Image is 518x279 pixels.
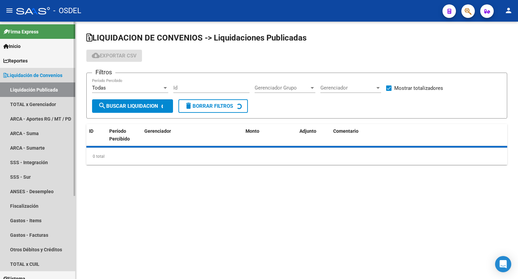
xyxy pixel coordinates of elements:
span: Mostrar totalizadores [394,84,443,92]
span: - OSDEL [53,3,81,18]
span: Reportes [3,57,28,65]
button: Borrar Filtros [178,99,248,113]
div: 0 total [86,148,507,165]
span: Gerenciador [320,85,375,91]
datatable-header-cell: Comentario [330,124,507,154]
span: Todas [92,85,106,91]
span: Inicio [3,43,21,50]
mat-icon: menu [5,6,13,15]
span: Período Percibido [109,128,130,142]
mat-icon: delete [184,102,193,110]
button: Exportar CSV [86,50,142,62]
span: Gerenciador [144,128,171,134]
span: Monto [246,128,259,134]
span: Gerenciador Grupo [255,85,309,91]
datatable-header-cell: Monto [243,124,297,154]
span: Borrar Filtros [184,103,233,109]
datatable-header-cell: Adjunto [297,124,330,154]
mat-icon: cloud_download [92,51,100,59]
mat-icon: search [98,102,106,110]
button: Buscar Liquidacion [92,99,173,113]
span: Comentario [333,128,358,134]
span: ID [89,128,93,134]
datatable-header-cell: Gerenciador [142,124,243,154]
h3: Filtros [92,68,115,77]
span: LIQUIDACION DE CONVENIOS -> Liquidaciones Publicadas [86,33,307,43]
span: Exportar CSV [92,53,137,59]
datatable-header-cell: ID [86,124,107,154]
span: Firma Express [3,28,38,35]
span: Adjunto [299,128,316,134]
mat-icon: person [505,6,513,15]
div: Open Intercom Messenger [495,256,511,272]
datatable-header-cell: Período Percibido [107,124,132,154]
span: Buscar Liquidacion [98,103,158,109]
span: Liquidación de Convenios [3,72,62,79]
